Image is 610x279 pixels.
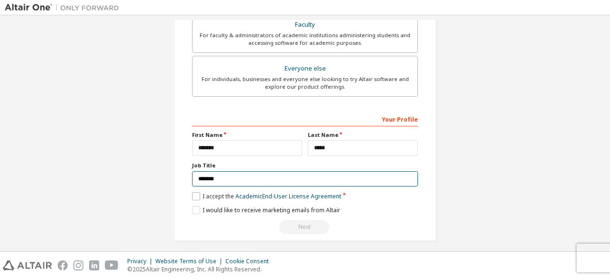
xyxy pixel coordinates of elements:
[198,31,412,47] div: For faculty & administrators of academic institutions administering students and accessing softwa...
[235,192,341,200] a: Academic End-User License Agreement
[155,258,225,265] div: Website Terms of Use
[192,206,340,214] label: I would like to receive marketing emails from Altair
[58,260,68,270] img: facebook.svg
[198,18,412,31] div: Faculty
[192,192,341,200] label: I accept the
[225,258,274,265] div: Cookie Consent
[198,62,412,75] div: Everyone else
[192,111,418,126] div: Your Profile
[3,260,52,270] img: altair_logo.svg
[192,220,418,234] div: You need to provide your academic email
[127,258,155,265] div: Privacy
[192,162,418,169] label: Job Title
[198,75,412,91] div: For individuals, businesses and everyone else looking to try Altair software and explore our prod...
[89,260,99,270] img: linkedin.svg
[73,260,83,270] img: instagram.svg
[127,265,274,273] p: © 2025 Altair Engineering, Inc. All Rights Reserved.
[105,260,119,270] img: youtube.svg
[5,3,124,12] img: Altair One
[192,131,302,139] label: First Name
[308,131,418,139] label: Last Name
